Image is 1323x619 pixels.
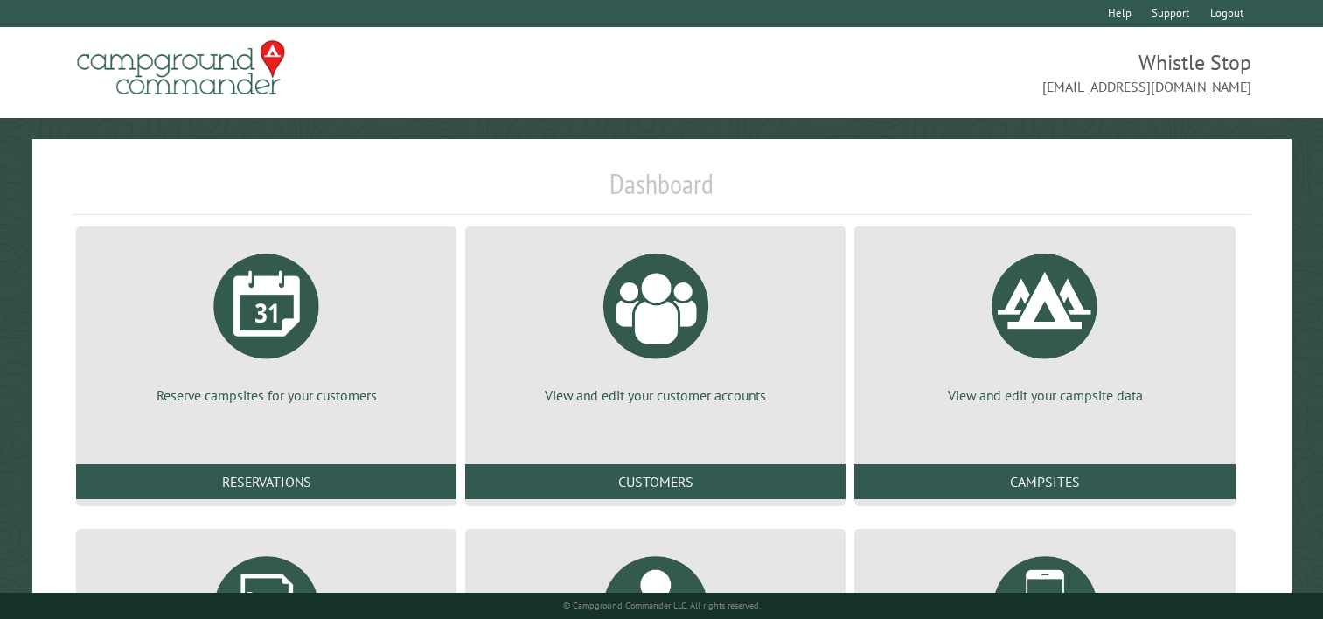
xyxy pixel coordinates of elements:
span: Whistle Stop [EMAIL_ADDRESS][DOMAIN_NAME] [662,48,1252,97]
a: Reservations [76,464,456,499]
a: Reserve campsites for your customers [97,240,435,405]
a: View and edit your customer accounts [486,240,825,405]
p: View and edit your campsite data [875,386,1214,405]
img: Campground Commander [72,34,290,102]
p: View and edit your customer accounts [486,386,825,405]
a: Customers [465,464,846,499]
p: Reserve campsites for your customers [97,386,435,405]
a: Campsites [854,464,1235,499]
a: View and edit your campsite data [875,240,1214,405]
h1: Dashboard [72,167,1251,215]
small: © Campground Commander LLC. All rights reserved. [563,600,761,611]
